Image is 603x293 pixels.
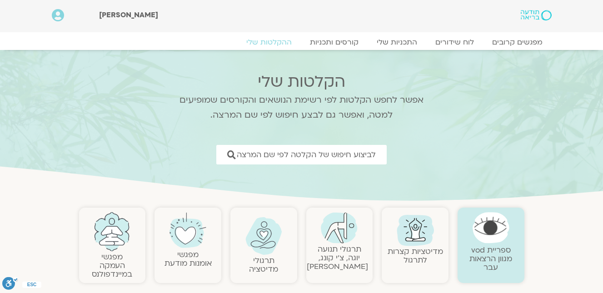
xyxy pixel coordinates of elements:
a: מדיטציות קצרות לתרגול [388,246,443,265]
p: אפשר לחפש הקלטות לפי רשימת הנושאים והקורסים שמופיעים למטה, ואפשר גם לבצע חיפוש לפי שם המרצה. [168,93,436,123]
a: לוח שידורים [426,38,483,47]
a: קורסים ותכניות [301,38,368,47]
span: לביצוע חיפוש של הקלטה לפי שם המרצה [237,150,376,159]
a: תרגולי תנועהיוגה, צ׳י קונג, [PERSON_NAME] [307,244,368,272]
a: ספריית vodמגוון הרצאות עבר [469,245,512,273]
a: מפגשים קרובים [483,38,552,47]
a: התכניות שלי [368,38,426,47]
a: לביצוע חיפוש של הקלטה לפי שם המרצה [216,145,387,164]
a: תרגולימדיטציה [249,255,278,274]
h2: הקלטות שלי [168,73,436,91]
span: [PERSON_NAME] [99,10,158,20]
nav: Menu [52,38,552,47]
a: מפגשיהעמקה במיינדפולנס [92,252,132,279]
a: ההקלטות שלי [237,38,301,47]
a: מפגשיאומנות מודעת [164,249,212,268]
